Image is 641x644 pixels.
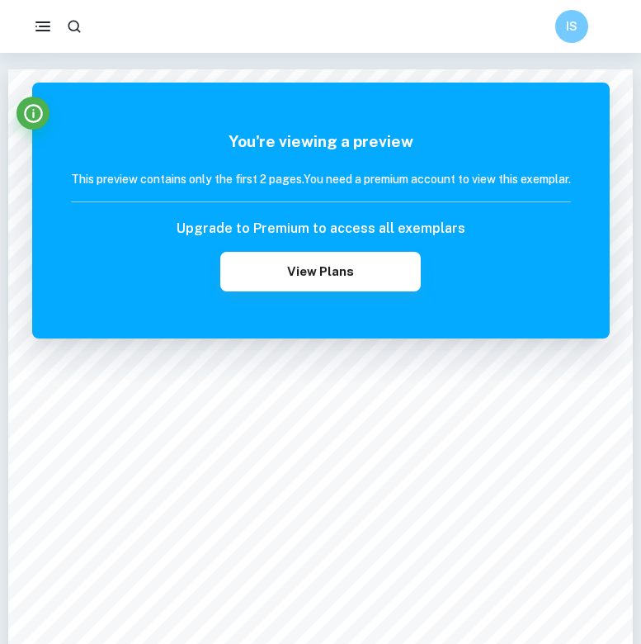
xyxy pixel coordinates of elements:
[177,219,465,239] h6: Upgrade to Premium to access all exemplars
[563,17,582,36] h6: IS
[220,252,420,291] button: View Plans
[555,10,588,43] button: IS
[71,130,571,154] h5: You're viewing a preview
[71,170,571,188] h6: This preview contains only the first 2 pages. You need a premium account to view this exemplar.
[16,97,49,130] button: Info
